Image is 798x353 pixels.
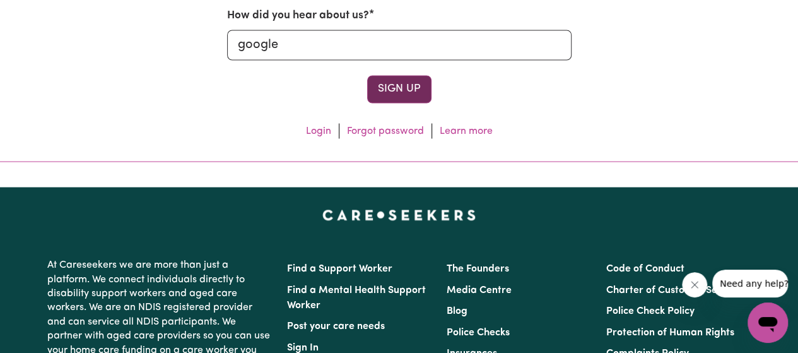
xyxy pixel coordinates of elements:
[440,126,493,136] a: Learn more
[347,126,424,136] a: Forgot password
[447,263,509,273] a: The Founders
[227,30,572,60] input: e.g. Google
[287,342,319,352] a: Sign In
[606,285,740,295] a: Charter of Customer Service
[447,327,510,337] a: Police Checks
[322,210,476,220] a: Careseekers home page
[447,306,467,316] a: Blog
[227,8,369,24] label: How did you hear about us?
[606,327,734,337] a: Protection of Human Rights
[748,302,788,343] iframe: Button to launch messaging window
[447,285,512,295] a: Media Centre
[287,263,392,273] a: Find a Support Worker
[367,75,431,103] button: Sign Up
[287,321,385,331] a: Post your care needs
[287,285,426,310] a: Find a Mental Health Support Worker
[606,263,684,273] a: Code of Conduct
[8,9,76,19] span: Need any help?
[606,306,695,316] a: Police Check Policy
[682,272,707,297] iframe: Close message
[306,126,331,136] a: Login
[712,270,788,297] iframe: Message from company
